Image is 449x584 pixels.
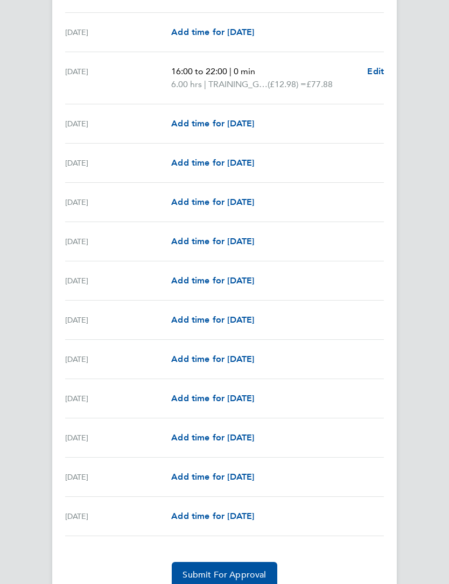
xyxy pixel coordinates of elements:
span: Add time for [DATE] [171,118,254,129]
a: Add time for [DATE] [171,510,254,523]
span: Add time for [DATE] [171,275,254,286]
a: Add time for [DATE] [171,235,254,248]
div: [DATE] [65,117,171,130]
span: Add time for [DATE] [171,236,254,246]
a: Add time for [DATE] [171,196,254,209]
span: Edit [367,66,384,76]
span: Add time for [DATE] [171,197,254,207]
div: [DATE] [65,471,171,483]
span: Add time for [DATE] [171,472,254,482]
div: [DATE] [65,274,171,287]
span: (£12.98) = [268,79,306,89]
div: [DATE] [65,235,171,248]
span: 16:00 to 22:00 [171,66,227,76]
span: | [204,79,206,89]
a: Add time for [DATE] [171,26,254,39]
a: Add time for [DATE] [171,431,254,444]
span: Add time for [DATE] [171,393,254,403]
a: Add time for [DATE] [171,156,254,169]
div: [DATE] [65,196,171,209]
span: | [229,66,231,76]
a: Add time for [DATE] [171,392,254,405]
span: 0 min [234,66,255,76]
span: Add time for [DATE] [171,511,254,521]
span: Add time for [DATE] [171,354,254,364]
div: [DATE] [65,431,171,444]
div: [DATE] [65,510,171,523]
span: 6.00 hrs [171,79,202,89]
span: Add time for [DATE] [171,432,254,443]
span: Submit For Approval [183,569,266,580]
span: TRAINING_GROUND_STEWARDING [208,78,268,91]
span: £77.88 [306,79,333,89]
a: Add time for [DATE] [171,117,254,130]
span: Add time for [DATE] [171,27,254,37]
a: Add time for [DATE] [171,471,254,483]
div: [DATE] [65,392,171,405]
div: [DATE] [65,156,171,169]
a: Edit [367,65,384,78]
a: Add time for [DATE] [171,314,254,326]
div: [DATE] [65,314,171,326]
span: Add time for [DATE] [171,315,254,325]
span: Add time for [DATE] [171,158,254,168]
a: Add time for [DATE] [171,274,254,287]
div: [DATE] [65,353,171,366]
div: [DATE] [65,65,171,91]
div: [DATE] [65,26,171,39]
a: Add time for [DATE] [171,353,254,366]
